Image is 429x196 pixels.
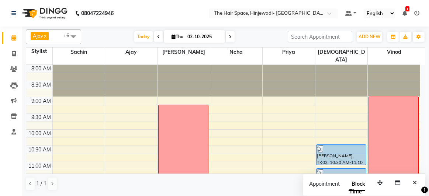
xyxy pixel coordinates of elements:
[315,48,367,64] span: [DEMOGRAPHIC_DATA]
[81,3,114,24] b: 08047224946
[30,113,52,121] div: 9:30 AM
[210,48,262,57] span: Neha
[359,34,380,39] span: ADD NEW
[19,3,69,24] img: logo
[158,48,210,57] span: [PERSON_NAME]
[263,48,315,57] span: Priya
[368,48,420,57] span: Vinod
[33,33,43,39] span: Ajay
[288,31,352,42] input: Search Appointment
[27,162,52,170] div: 11:00 AM
[27,146,52,154] div: 10:30 AM
[316,169,366,183] div: [PERSON_NAME], TK02, 11:15 AM-11:45 AM, [PERSON_NAME]
[27,130,52,137] div: 10:00 AM
[36,180,46,188] span: 1 / 1
[309,181,340,187] span: Appointment
[405,6,409,11] span: 1
[402,10,407,17] a: 1
[170,34,185,39] span: Thu
[357,32,382,42] button: ADD NEW
[316,145,366,165] div: [PERSON_NAME], TK02, 10:30 AM-11:10 AM, Hair Cut - [DEMOGRAPHIC_DATA] Hair Cut (Senior Stylist)
[53,48,105,57] span: Sachin
[26,48,52,55] div: Stylist
[105,48,157,57] span: Ajay
[185,31,222,42] input: 2025-10-02
[134,31,153,42] span: Today
[43,33,46,39] a: x
[30,81,52,89] div: 8:30 AM
[30,97,52,105] div: 9:00 AM
[409,177,420,189] button: Close
[30,65,52,73] div: 8:00 AM
[63,32,75,38] span: +6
